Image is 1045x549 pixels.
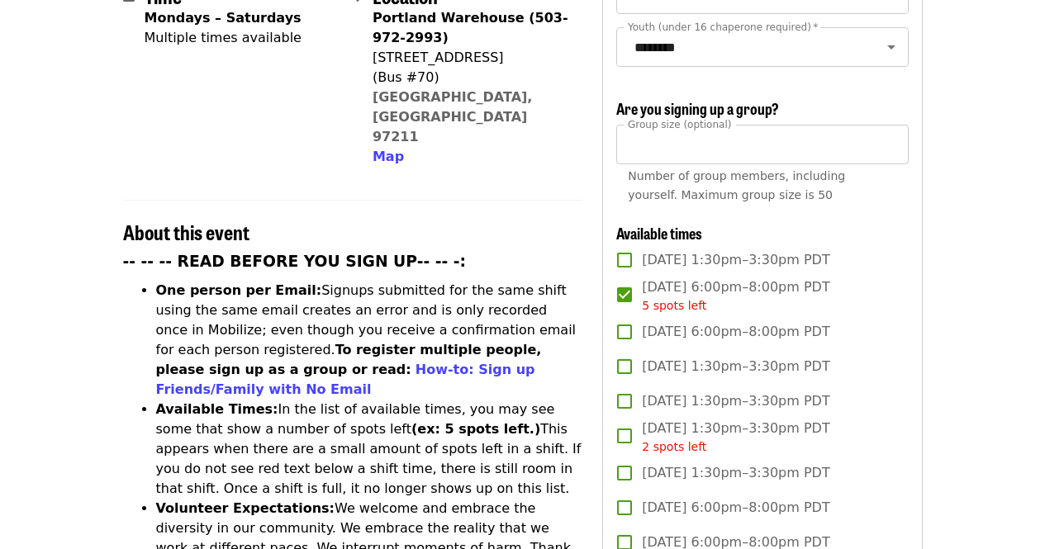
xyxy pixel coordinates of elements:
[642,498,829,518] span: [DATE] 6:00pm–8:00pm PDT
[123,253,467,270] strong: -- -- -- READ BEFORE YOU SIGN UP-- -- -:
[156,400,583,499] li: In the list of available times, you may see some that show a number of spots left This appears wh...
[123,217,249,246] span: About this event
[642,419,829,456] span: [DATE] 1:30pm–3:30pm PDT
[642,463,829,483] span: [DATE] 1:30pm–3:30pm PDT
[373,89,533,144] a: [GEOGRAPHIC_DATA], [GEOGRAPHIC_DATA] 97211
[156,401,278,417] strong: Available Times:
[628,22,818,32] label: Youth (under 16 chaperone required)
[642,322,829,342] span: [DATE] 6:00pm–8:00pm PDT
[642,391,829,411] span: [DATE] 1:30pm–3:30pm PDT
[880,35,903,59] button: Open
[616,97,779,119] span: Are you signing up a group?
[411,421,540,437] strong: (ex: 5 spots left.)
[145,28,302,48] div: Multiple times available
[642,277,829,315] span: [DATE] 6:00pm–8:00pm PDT
[616,222,702,244] span: Available times
[642,299,706,312] span: 5 spots left
[145,10,302,26] strong: Mondays – Saturdays
[373,68,569,88] div: (Bus #70)
[156,282,322,298] strong: One person per Email:
[373,48,569,68] div: [STREET_ADDRESS]
[616,125,908,164] input: [object Object]
[642,357,829,376] span: [DATE] 1:30pm–3:30pm PDT
[156,281,583,400] li: Signups submitted for the same shift using the same email creates an error and is only recorded o...
[156,362,535,397] a: How-to: Sign up Friends/Family with No Email
[628,118,731,130] span: Group size (optional)
[628,169,845,201] span: Number of group members, including yourself. Maximum group size is 50
[156,342,542,377] strong: To register multiple people, please sign up as a group or read:
[373,10,568,45] strong: Portland Warehouse (503-972-2993)
[642,250,829,270] span: [DATE] 1:30pm–3:30pm PDT
[642,440,706,453] span: 2 spots left
[156,500,335,516] strong: Volunteer Expectations:
[373,149,404,164] span: Map
[373,147,404,167] button: Map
